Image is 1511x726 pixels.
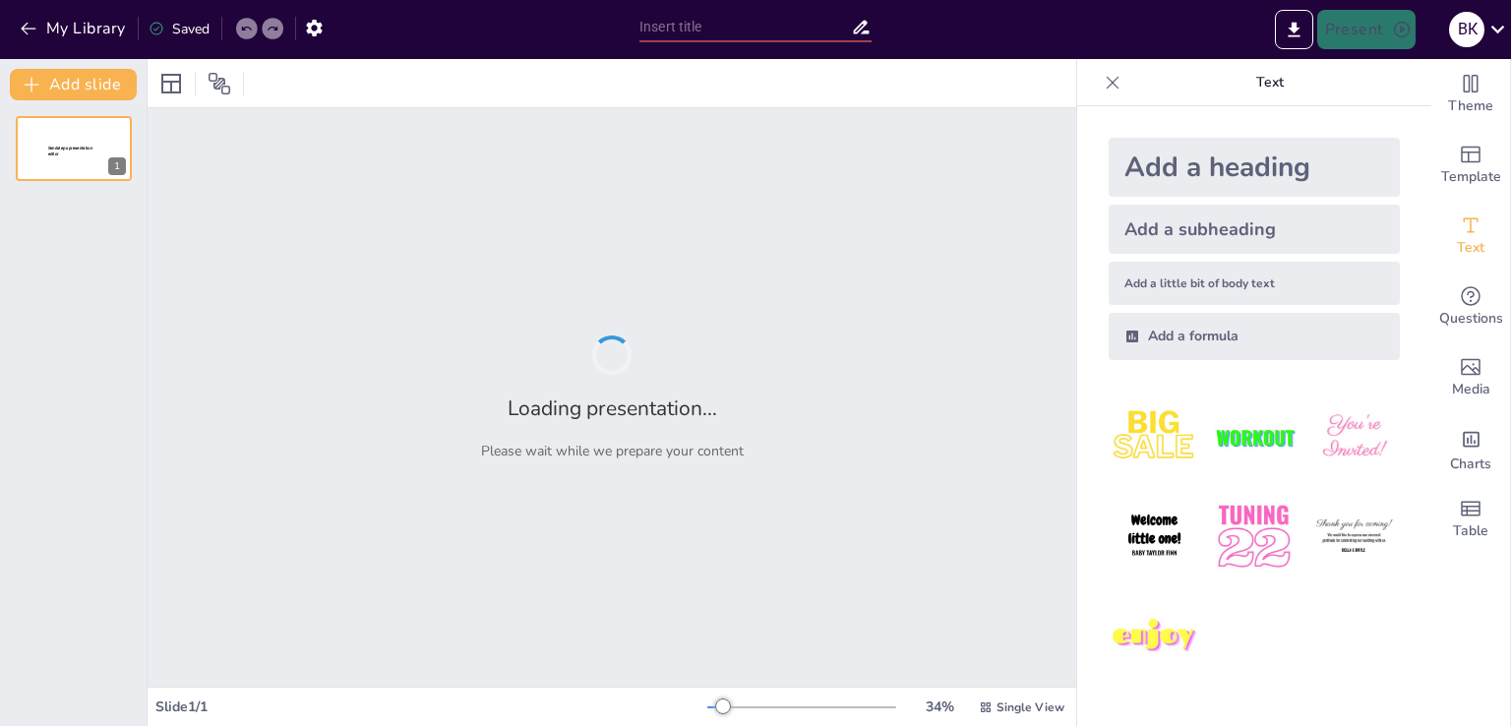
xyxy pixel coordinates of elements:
div: Add a heading [1109,138,1400,197]
img: 5.jpeg [1208,491,1299,582]
img: 4.jpeg [1109,491,1200,582]
span: Media [1452,379,1490,400]
button: My Library [15,13,134,44]
p: Please wait while we prepare your content [481,442,744,460]
div: Add a little bit of body text [1109,262,1400,305]
span: Text [1457,237,1484,259]
button: В К [1449,10,1484,49]
span: Template [1441,166,1501,188]
span: Charts [1450,454,1491,475]
img: 7.jpeg [1109,591,1200,683]
div: Get real-time input from your audience [1431,272,1510,342]
span: Sendsteps presentation editor [48,146,92,156]
div: Add a formula [1109,313,1400,360]
h2: Loading presentation... [508,394,717,422]
span: Table [1453,520,1488,542]
img: 6.jpeg [1308,491,1400,582]
span: Single View [997,699,1064,715]
button: Present [1317,10,1416,49]
div: Add images, graphics, shapes or video [1431,342,1510,413]
div: В К [1449,12,1484,47]
div: 1 [16,116,132,181]
span: Questions [1439,308,1503,330]
span: Theme [1448,95,1493,117]
button: Add slide [10,69,137,100]
input: Insert title [639,13,851,41]
button: Export to PowerPoint [1275,10,1313,49]
div: 34 % [916,697,963,716]
span: Position [208,72,231,95]
img: 3.jpeg [1308,392,1400,483]
div: Add text boxes [1431,201,1510,272]
div: 1 [108,157,126,175]
div: Add ready made slides [1431,130,1510,201]
div: Layout [155,68,187,99]
div: Add charts and graphs [1431,413,1510,484]
div: Change the overall theme [1431,59,1510,130]
p: Text [1128,59,1412,106]
div: Slide 1 / 1 [155,697,707,716]
div: Add a subheading [1109,205,1400,254]
div: Saved [149,20,210,38]
img: 2.jpeg [1208,392,1299,483]
div: Add a table [1431,484,1510,555]
img: 1.jpeg [1109,392,1200,483]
